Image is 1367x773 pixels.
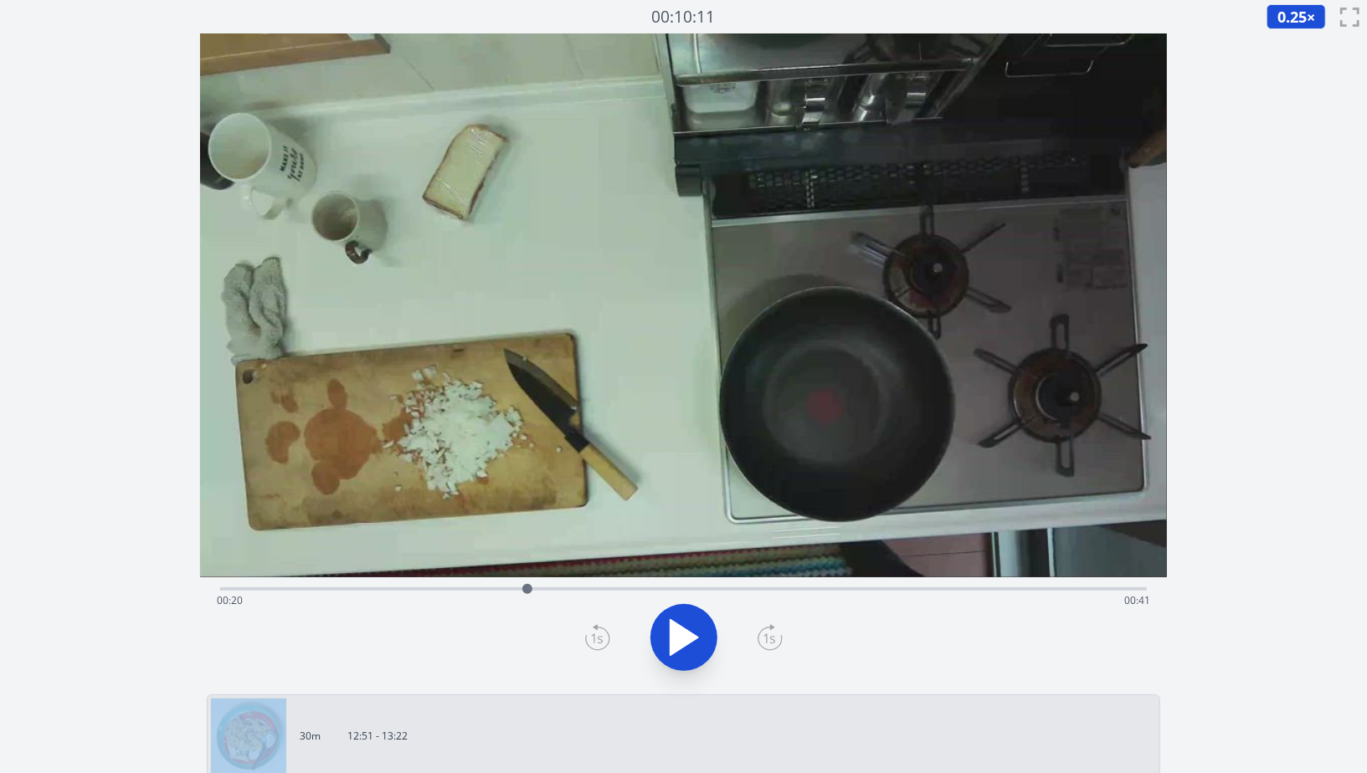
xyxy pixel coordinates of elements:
p: 30m [300,729,321,743]
button: 0.25× [1267,4,1326,29]
p: 12:51 - 13:22 [347,729,408,743]
span: 00:20 [217,593,243,607]
span: 00:41 [1124,593,1150,607]
a: 00:10:11 [652,5,716,29]
span: 0.25 [1277,7,1307,27]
